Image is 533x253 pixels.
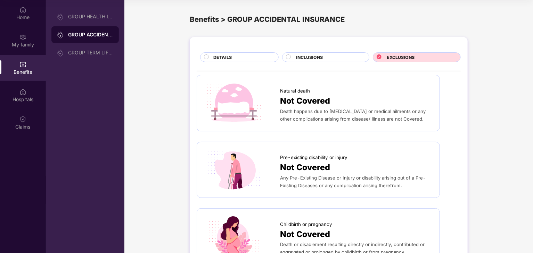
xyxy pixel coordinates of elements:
span: EXCLUSIONS [387,54,415,61]
img: svg+xml;base64,PHN2ZyBpZD0iQ2xhaW0iIHhtbG5zPSJodHRwOi8vd3d3LnczLm9yZy8yMDAwL3N2ZyIgd2lkdGg9IjIwIi... [19,116,26,123]
span: Death happens due to [MEDICAL_DATA] or medical ailments or any other complications arising from d... [280,108,426,122]
span: Childbirth or pregnancy [280,221,332,228]
span: INCLUSIONS [296,54,323,61]
img: svg+xml;base64,PHN2ZyB3aWR0aD0iMjAiIGhlaWdodD0iMjAiIHZpZXdCb3g9IjAgMCAyMCAyMCIgZmlsbD0ibm9uZSIgeG... [57,32,64,38]
span: Not Covered [280,161,330,174]
span: DETAILS [213,54,232,61]
img: icon [204,149,264,191]
span: Pre-existing disability or injury [280,154,347,161]
img: svg+xml;base64,PHN2ZyB3aWR0aD0iMjAiIGhlaWdodD0iMjAiIHZpZXdCb3g9IjAgMCAyMCAyMCIgZmlsbD0ibm9uZSIgeG... [19,34,26,41]
div: GROUP TERM LIFE INSURANCE [68,50,113,55]
img: svg+xml;base64,PHN2ZyB3aWR0aD0iMjAiIGhlaWdodD0iMjAiIHZpZXdCb3g9IjAgMCAyMCAyMCIgZmlsbD0ibm9uZSIgeG... [57,14,64,20]
div: Benefits > GROUP ACCIDENTAL INSURANCE [190,14,468,25]
span: Natural death [280,87,310,95]
span: Not Covered [280,95,330,107]
img: svg+xml;base64,PHN2ZyBpZD0iSG9zcGl0YWxzIiB4bWxucz0iaHR0cDovL3d3dy53My5vcmcvMjAwMC9zdmciIHdpZHRoPS... [19,88,26,95]
img: icon [204,82,264,124]
img: svg+xml;base64,PHN2ZyB3aWR0aD0iMjAiIGhlaWdodD0iMjAiIHZpZXdCb3g9IjAgMCAyMCAyMCIgZmlsbD0ibm9uZSIgeG... [57,50,64,56]
div: GROUP HEALTH INSURANCE [68,14,113,19]
span: Any Pre-Existing Disease or Injury or disability arising out of a Pre-Existing Diseases or any co... [280,175,426,188]
img: svg+xml;base64,PHN2ZyBpZD0iSG9tZSIgeG1sbnM9Imh0dHA6Ly93d3cudzMub3JnLzIwMDAvc3ZnIiB3aWR0aD0iMjAiIG... [19,6,26,13]
img: svg+xml;base64,PHN2ZyBpZD0iQmVuZWZpdHMiIHhtbG5zPSJodHRwOi8vd3d3LnczLm9yZy8yMDAwL3N2ZyIgd2lkdGg9Ij... [19,61,26,68]
div: GROUP ACCIDENTAL INSURANCE [68,31,113,38]
span: Not Covered [280,228,330,241]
